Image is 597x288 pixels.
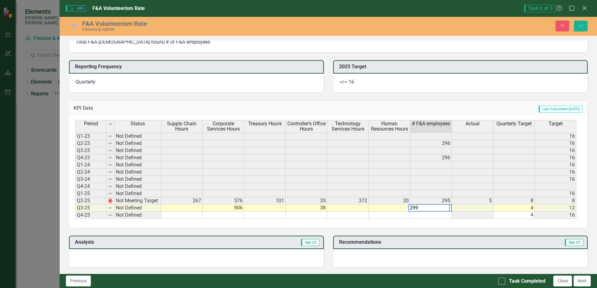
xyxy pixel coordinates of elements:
td: 372 [327,197,369,204]
td: Q2-25 [75,197,106,204]
span: Actual [466,121,480,127]
td: 296 [410,154,452,161]
td: Q4-25 [75,212,106,219]
img: 2Q== [108,198,113,203]
div: Quarterly [69,74,323,92]
td: Not Meeting Target [115,197,161,204]
img: 8DAGhfEEPCf229AAAAAElFTkSuQmCC [108,134,113,139]
td: 16 [535,169,576,176]
img: 8DAGhfEEPCf229AAAAAElFTkSuQmCC [108,141,113,146]
td: Q4-23 [75,154,106,161]
img: 8DAGhfEEPCf229AAAAAElFTkSuQmCC [108,184,113,189]
h3: 2025 Target [339,64,584,70]
td: Not Defined [115,161,161,169]
td: Q1-23 [75,132,106,140]
td: Q3-24 [75,176,106,183]
h3: Reporting Frequency [75,64,320,70]
span: Task 2 of 3 [524,5,555,12]
img: 8DAGhfEEPCf229AAAAAElFTkSuQmCC [108,177,113,182]
td: 20 [369,197,410,204]
span: Controller's Office Hours [287,121,326,132]
td: 16 [535,132,576,140]
td: 16 [535,176,576,183]
span: Target [549,121,563,127]
button: Previous [66,276,91,286]
img: 8DAGhfEEPCf229AAAAAElFTkSuQmCC [108,122,113,127]
span: Sep-25 [301,239,319,246]
td: Q2-24 [75,169,106,176]
p: Total F&A [DEMOGRAPHIC_DATA] hours/# of F&A employees [76,39,581,46]
td: 16 [535,190,576,197]
td: Q3-25 [75,204,106,212]
td: Not Defined [115,204,161,212]
td: Q2-23 [75,140,106,147]
td: Not Defined [115,132,161,140]
td: 5 [452,197,493,204]
td: 16 [535,147,576,154]
td: Not Defined [115,154,161,161]
span: Corporate Services Hours [204,121,243,132]
span: Quarterly Target [496,121,532,127]
span: Last Calculated [DATE] [539,106,582,113]
span: Supply Chain Hours [162,121,201,132]
span: Human Resources Hours [370,121,409,132]
img: 8DAGhfEEPCf229AAAAAElFTkSuQmCC [108,148,113,153]
button: Next [574,276,591,286]
h3: Recommendations [339,239,508,245]
td: 101 [244,197,286,204]
td: 576 [203,197,244,204]
td: 12 [535,204,576,212]
td: 295 [410,197,452,204]
td: Not Defined [115,190,161,197]
img: 8DAGhfEEPCf229AAAAAElFTkSuQmCC [108,170,113,175]
img: 8DAGhfEEPCf229AAAAAElFTkSuQmCC [108,205,113,210]
td: 8 [535,197,576,204]
td: 4 [493,212,535,219]
div: Task Completed [509,278,545,285]
img: 8DAGhfEEPCf229AAAAAElFTkSuQmCC [108,191,113,196]
span: >/= 16 [340,79,354,85]
button: Close [553,276,572,286]
td: 16 [535,154,576,161]
span: KPI [66,5,86,12]
td: Not Defined [115,147,161,154]
span: # F&A employees [412,121,450,127]
td: Q4-24 [75,183,106,190]
td: 16 [535,161,576,169]
span: Period [84,121,98,127]
td: Q1-25 [75,190,106,197]
td: 8 [493,197,535,204]
td: Q1-24 [75,161,106,169]
div: F&A Volunteerism Rate [82,20,361,27]
span: Technology Services Hours [328,121,367,132]
td: 296 [410,140,452,147]
td: Not Defined [115,183,161,190]
h3: KPI Data [74,105,229,111]
img: 8DAGhfEEPCf229AAAAAElFTkSuQmCC [108,162,113,167]
td: Not Defined [115,169,161,176]
span: Status [131,121,145,127]
td: Not Defined [115,176,161,183]
td: 906 [203,204,244,212]
td: Not Defined [115,140,161,147]
img: Not Defined [69,21,79,31]
td: Not Defined [115,212,161,219]
td: 16 [535,212,576,219]
td: 267 [161,197,203,204]
span: Treasury Hours [248,121,282,127]
span: F&A Volunteerism Rate [92,5,145,11]
img: 8DAGhfEEPCf229AAAAAElFTkSuQmCC [108,155,113,160]
h3: Analysis [75,239,197,245]
img: 8DAGhfEEPCf229AAAAAElFTkSuQmCC [108,213,113,218]
span: Sep-25 [565,239,583,246]
div: Finance & Admin [82,27,361,32]
td: 16 [535,140,576,147]
td: Q3-23 [75,147,106,154]
td: 35 [286,197,327,204]
td: 4 [493,204,535,212]
td: 38 [286,204,327,212]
